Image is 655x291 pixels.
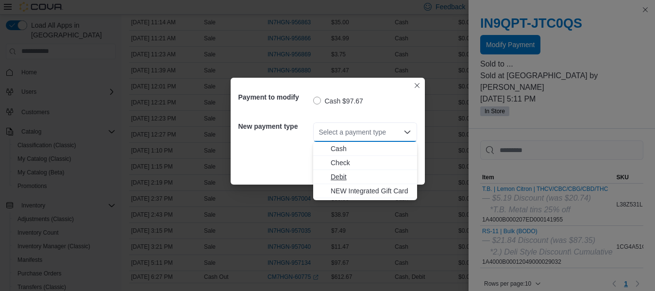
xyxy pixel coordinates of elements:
[313,95,363,107] label: Cash $97.67
[313,156,417,170] button: Check
[313,170,417,184] button: Debit
[313,142,417,198] div: Choose from the following options
[403,128,411,136] button: Close list of options
[331,158,411,168] span: Check
[331,172,411,182] span: Debit
[319,126,320,138] input: Accessible screen reader label
[238,87,311,107] h5: Payment to modify
[313,142,417,156] button: Cash
[411,80,423,91] button: Closes this modal window
[313,184,417,198] button: NEW Integrated Gift Card
[331,144,411,154] span: Cash
[331,186,411,196] span: NEW Integrated Gift Card
[238,117,311,136] h5: New payment type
